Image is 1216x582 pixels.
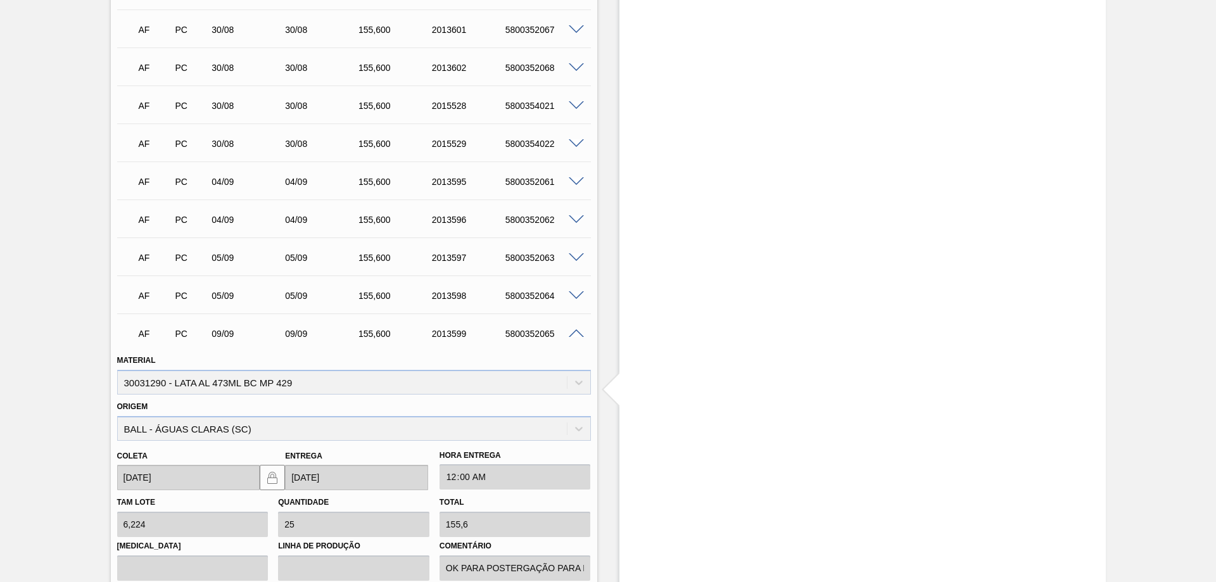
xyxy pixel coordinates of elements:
div: 155,600 [355,139,438,149]
label: Total [440,498,464,507]
div: 5800352061 [502,177,585,187]
label: Origem [117,402,148,411]
div: 5800352067 [502,25,585,35]
div: 2013598 [429,291,511,301]
div: Aguardando Faturamento [136,92,174,120]
div: Pedido de Compra [172,177,210,187]
p: AF [139,25,170,35]
div: 04/09/2025 [208,215,291,225]
p: AF [139,139,170,149]
label: Entrega [285,452,322,460]
div: 2013602 [429,63,511,73]
label: Hora Entrega [440,446,591,465]
label: Comentário [440,537,591,555]
p: AF [139,63,170,73]
div: 155,600 [355,25,438,35]
label: Tam lote [117,498,155,507]
div: 2013601 [429,25,511,35]
div: 30/08/2025 [208,101,291,111]
div: 2013595 [429,177,511,187]
div: Pedido de Compra [172,101,210,111]
div: 2013599 [429,329,511,339]
div: 09/09/2025 [208,329,291,339]
div: 155,600 [355,177,438,187]
div: 155,600 [355,253,438,263]
div: 05/09/2025 [208,291,291,301]
div: 30/08/2025 [282,139,364,149]
div: 5800352064 [502,291,585,301]
p: AF [139,291,170,301]
div: 5800352063 [502,253,585,263]
div: 5800354022 [502,139,585,149]
div: 2013597 [429,253,511,263]
div: 5800352065 [502,329,585,339]
label: [MEDICAL_DATA] [117,537,269,555]
div: 155,600 [355,329,438,339]
div: 30/08/2025 [282,101,364,111]
div: 5800352068 [502,63,585,73]
div: Aguardando Faturamento [136,320,174,348]
div: Pedido de Compra [172,63,210,73]
p: AF [139,177,170,187]
div: 04/09/2025 [282,177,364,187]
div: Pedido de Compra [172,215,210,225]
p: AF [139,101,170,111]
div: Pedido de Compra [172,291,210,301]
div: 09/09/2025 [282,329,364,339]
div: 2015528 [429,101,511,111]
div: 2013596 [429,215,511,225]
div: 2015529 [429,139,511,149]
div: 04/09/2025 [282,215,364,225]
div: Pedido de Compra [172,253,210,263]
div: 30/08/2025 [208,63,291,73]
div: Aguardando Faturamento [136,206,174,234]
div: 04/09/2025 [208,177,291,187]
div: 05/09/2025 [282,291,364,301]
div: Pedido de Compra [172,139,210,149]
div: 05/09/2025 [282,253,364,263]
div: Aguardando Faturamento [136,244,174,272]
div: Aguardando Faturamento [136,16,174,44]
div: Aguardando Faturamento [136,130,174,158]
p: AF [139,215,170,225]
div: Pedido de Compra [172,329,210,339]
div: 30/08/2025 [282,25,364,35]
label: Material [117,356,156,365]
div: Aguardando Faturamento [136,54,174,82]
input: dd/mm/yyyy [117,465,260,490]
p: AF [139,329,170,339]
div: Aguardando Faturamento [136,282,174,310]
div: Aguardando Faturamento [136,168,174,196]
div: 155,600 [355,215,438,225]
img: locked [265,470,280,485]
div: 155,600 [355,291,438,301]
label: Coleta [117,452,148,460]
div: 155,600 [355,63,438,73]
button: locked [260,465,285,490]
div: 30/08/2025 [208,25,291,35]
input: dd/mm/yyyy [285,465,428,490]
div: 30/08/2025 [208,139,291,149]
label: Linha de Produção [278,537,429,555]
div: 05/09/2025 [208,253,291,263]
label: Quantidade [278,498,329,507]
div: 30/08/2025 [282,63,364,73]
div: 155,600 [355,101,438,111]
p: AF [139,253,170,263]
div: Pedido de Compra [172,25,210,35]
div: 5800354021 [502,101,585,111]
div: 5800352062 [502,215,585,225]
